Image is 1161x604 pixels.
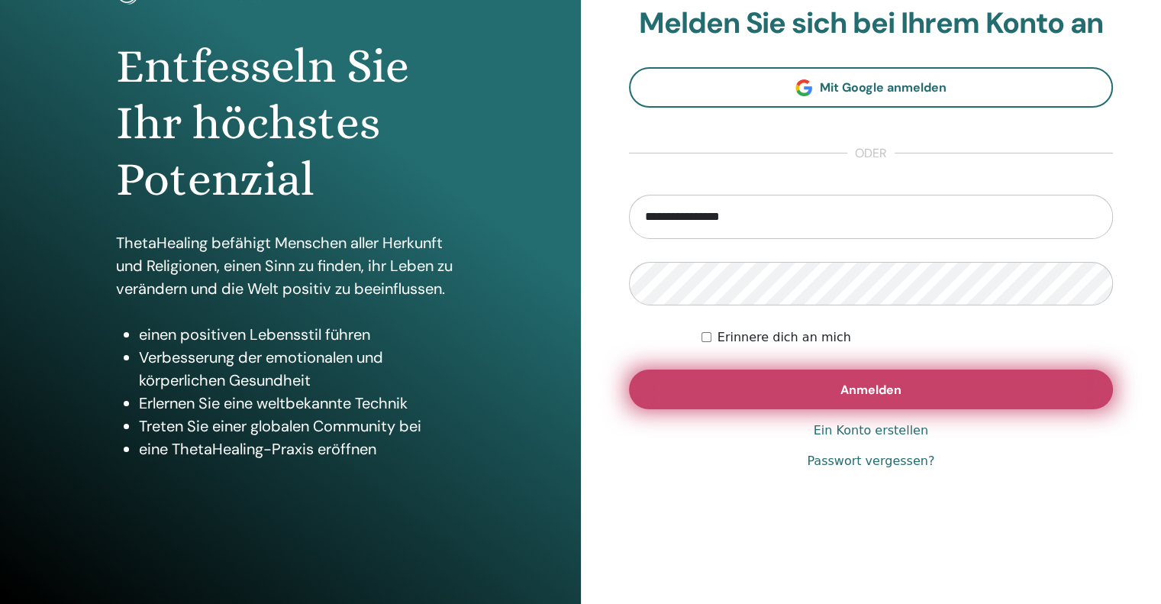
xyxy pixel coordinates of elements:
a: Mit Google anmelden [629,67,1114,108]
font: Verbesserung der emotionalen und körperlichen Gesundheit [139,347,383,390]
div: Ich soll auf unbestimmte Zeit oder bis zur manuellen Abmeldung authentifiziert bleiben [701,328,1113,347]
font: Passwort vergessen? [807,454,934,468]
a: Ein Konto erstellen [814,422,928,440]
font: Ein Konto erstellen [814,423,928,438]
font: eine ThetaHealing-Praxis eröffnen [139,439,376,459]
a: Passwort vergessen? [807,452,934,470]
font: einen positiven Lebensstil führen [139,325,370,344]
font: Treten Sie einer globalen Community bei [139,416,421,436]
button: Anmelden [629,370,1114,409]
font: oder [855,145,887,161]
font: Mit Google anmelden [820,79,947,95]
font: ThetaHealing befähigt Menschen aller Herkunft und Religionen, einen Sinn zu finden, ihr Leben zu ... [116,233,453,299]
font: Erlernen Sie eine weltbekannte Technik [139,393,408,413]
font: Erinnere dich an mich [718,330,851,344]
font: Anmelden [840,382,901,398]
font: Entfesseln Sie Ihr höchstes Potenzial [116,39,409,207]
font: Melden Sie sich bei Ihrem Konto an [638,4,1103,42]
